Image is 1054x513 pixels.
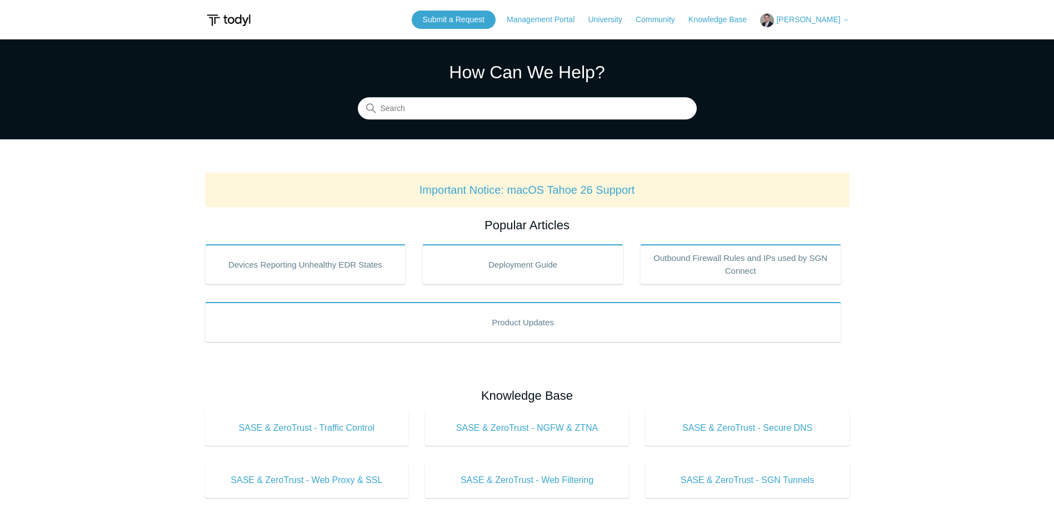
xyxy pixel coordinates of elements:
a: SASE & ZeroTrust - Traffic Control [205,410,409,446]
a: SASE & ZeroTrust - SGN Tunnels [646,462,850,498]
span: SASE & ZeroTrust - Traffic Control [222,421,392,435]
img: Todyl Support Center Help Center home page [205,10,252,31]
button: [PERSON_NAME] [760,13,849,27]
h2: Popular Articles [205,216,850,234]
span: SASE & ZeroTrust - Secure DNS [662,421,833,435]
a: Deployment Guide [422,244,623,284]
span: SASE & ZeroTrust - Web Filtering [442,474,612,487]
a: SASE & ZeroTrust - NGFW & ZTNA [425,410,629,446]
input: Search [358,98,697,120]
h1: How Can We Help? [358,59,697,85]
a: Important Notice: macOS Tahoe 26 Support [419,184,635,196]
span: SASE & ZeroTrust - Web Proxy & SSL [222,474,392,487]
a: Outbound Firewall Rules and IPs used by SGN Connect [640,244,841,284]
a: Management Portal [507,14,586,26]
a: Community [636,14,686,26]
a: SASE & ZeroTrust - Web Proxy & SSL [205,462,409,498]
a: University [588,14,633,26]
span: SASE & ZeroTrust - NGFW & ZTNA [442,421,612,435]
a: Devices Reporting Unhealthy EDR States [205,244,406,284]
a: Knowledge Base [688,14,758,26]
h2: Knowledge Base [205,386,850,405]
a: SASE & ZeroTrust - Secure DNS [646,410,850,446]
a: SASE & ZeroTrust - Web Filtering [425,462,629,498]
span: [PERSON_NAME] [776,15,840,24]
a: Submit a Request [412,11,496,29]
span: SASE & ZeroTrust - SGN Tunnels [662,474,833,487]
a: Product Updates [205,302,841,342]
